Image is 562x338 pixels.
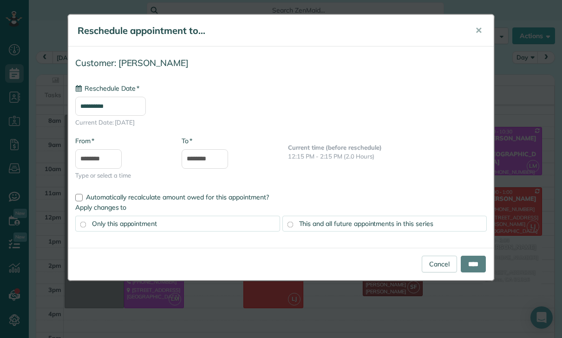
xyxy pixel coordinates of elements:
[299,219,433,228] span: This and all future appointments in this series
[75,171,168,180] span: Type or select a time
[75,203,487,212] label: Apply changes to
[288,144,382,151] b: Current time (before reschedule)
[287,221,293,227] input: This and all future appointments in this series
[422,256,457,272] a: Cancel
[75,118,487,127] span: Current Date: [DATE]
[80,221,86,227] input: Only this appointment
[75,136,94,146] label: From
[86,193,269,201] span: Automatically recalculate amount owed for this appointment?
[78,24,462,37] h5: Reschedule appointment to...
[475,25,482,36] span: ✕
[92,219,157,228] span: Only this appointment
[288,152,487,161] p: 12:15 PM - 2:15 PM (2.0 Hours)
[75,84,139,93] label: Reschedule Date
[182,136,192,146] label: To
[75,58,487,68] h4: Customer: [PERSON_NAME]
